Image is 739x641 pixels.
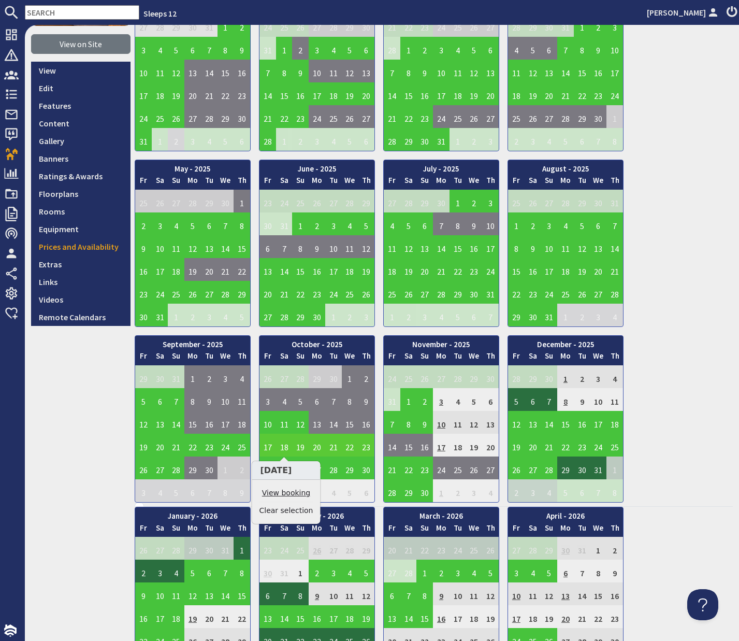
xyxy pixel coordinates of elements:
td: 8 [574,37,590,60]
td: 17 [309,82,325,105]
th: June - 2025 [259,160,374,175]
td: 7 [218,212,234,235]
td: 7 [276,235,293,258]
td: 7 [557,37,574,60]
td: 22 [276,105,293,128]
th: Mo [557,175,574,190]
td: 13 [541,60,557,82]
td: 26 [466,14,483,37]
th: Su [168,175,184,190]
td: 17 [606,60,623,82]
th: Fr [384,175,400,190]
td: 3 [325,212,342,235]
td: 27 [184,105,201,128]
td: 1 [606,105,623,128]
td: 26 [342,105,358,128]
td: 20 [541,82,557,105]
td: 2 [466,128,483,151]
td: 29 [400,128,417,151]
td: 6 [541,37,557,60]
td: 5 [342,37,358,60]
td: 7 [259,60,276,82]
td: 17 [433,82,450,105]
img: staytech_i_w-64f4e8e9ee0a9c174fd5317b4b171b261742d2d393467e5bdba4413f4f884c10.svg [4,624,17,637]
td: 27 [541,105,557,128]
td: 8 [606,128,623,151]
td: 21 [384,14,400,37]
td: 28 [400,190,417,212]
td: 19 [525,82,541,105]
td: 30 [590,105,607,128]
td: 19 [168,82,184,105]
td: 26 [525,190,541,212]
td: 10 [152,235,168,258]
th: Mo [309,175,325,190]
td: 30 [218,190,234,212]
td: 29 [416,190,433,212]
td: 30 [590,190,607,212]
td: 9 [234,37,250,60]
td: 22 [574,82,590,105]
th: Tu [574,175,590,190]
a: Floorplans [31,185,131,203]
td: 25 [325,105,342,128]
td: 24 [606,82,623,105]
td: 26 [309,190,325,212]
td: 30 [259,212,276,235]
td: 6 [234,128,250,151]
td: 19 [342,82,358,105]
td: 29 [525,14,541,37]
td: 4 [557,212,574,235]
td: 3 [184,128,201,151]
th: Th [358,175,374,190]
td: 12 [358,235,374,258]
td: 29 [574,190,590,212]
a: Videos [31,291,131,308]
td: 29 [574,105,590,128]
td: 6 [590,212,607,235]
td: 5 [358,212,374,235]
td: 2 [309,212,325,235]
td: 11 [168,235,184,258]
td: 3 [152,212,168,235]
td: 7 [433,212,450,235]
td: 5 [525,37,541,60]
td: 28 [325,14,342,37]
td: 11 [384,235,400,258]
td: 29 [168,14,184,37]
td: 11 [508,60,525,82]
td: 6 [201,212,218,235]
td: 9 [135,235,152,258]
iframe: Toggle Customer Support [687,589,718,620]
td: 2 [590,14,607,37]
td: 12 [525,60,541,82]
td: 13 [184,60,201,82]
td: 5 [168,37,184,60]
td: 4 [325,128,342,151]
td: 25 [292,190,309,212]
td: 18 [508,82,525,105]
td: 18 [325,82,342,105]
td: 4 [168,212,184,235]
td: 23 [416,105,433,128]
td: 1 [400,37,417,60]
td: 5 [342,128,358,151]
a: Content [31,115,131,132]
td: 24 [309,105,325,128]
td: 26 [466,105,483,128]
td: 1 [218,14,234,37]
td: 15 [234,235,250,258]
th: August - 2025 [508,160,623,175]
td: 27 [135,14,152,37]
td: 31 [606,190,623,212]
td: 6 [259,235,276,258]
td: 27 [358,105,374,128]
a: Features [31,97,131,115]
td: 5 [466,37,483,60]
td: 23 [292,105,309,128]
td: 30 [358,14,374,37]
td: 15 [218,60,234,82]
td: 28 [184,190,201,212]
td: 20 [482,82,499,105]
td: 26 [292,14,309,37]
